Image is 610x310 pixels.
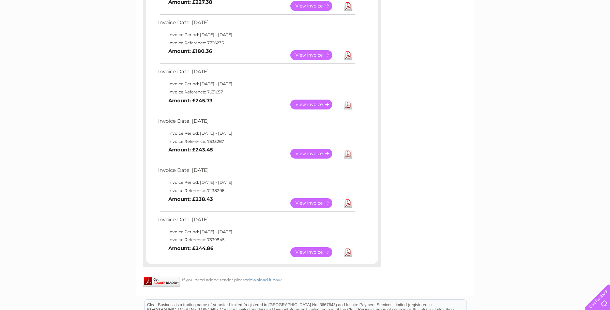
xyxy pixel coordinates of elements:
[156,39,356,47] td: Invoice Reference: 7726235
[344,198,352,208] a: Download
[344,247,352,257] a: Download
[156,215,356,228] td: Invoice Date: [DATE]
[168,147,213,153] b: Amount: £243.45
[290,100,340,109] a: View
[344,149,352,159] a: Download
[168,245,213,251] b: Amount: £244.86
[168,48,212,54] b: Amount: £180.36
[344,50,352,60] a: Download
[290,149,340,159] a: View
[156,67,356,80] td: Invoice Date: [DATE]
[490,29,503,34] a: Water
[156,31,356,39] td: Invoice Period: [DATE] - [DATE]
[156,18,356,31] td: Invoice Date: [DATE]
[565,29,581,34] a: Contact
[290,1,340,11] a: View
[482,3,529,12] a: 0333 014 3131
[551,29,561,34] a: Blog
[156,236,356,244] td: Invoice Reference: 7339845
[156,228,356,236] td: Invoice Period: [DATE] - [DATE]
[156,137,356,146] td: Invoice Reference: 7535267
[144,4,467,33] div: Clear Business is a trading name of Verastar Limited (registered in [GEOGRAPHIC_DATA] No. 3667643...
[344,100,352,109] a: Download
[290,247,340,257] a: View
[156,166,356,178] td: Invoice Date: [DATE]
[156,88,356,96] td: Invoice Reference: 7631657
[156,187,356,195] td: Invoice Reference: 7438296
[290,50,340,60] a: View
[156,80,356,88] td: Invoice Period: [DATE] - [DATE]
[588,29,604,34] a: Log out
[290,198,340,208] a: View
[507,29,522,34] a: Energy
[168,98,213,104] b: Amount: £245.73
[21,18,56,39] img: logo.png
[168,196,213,202] b: Amount: £238.43
[143,276,381,282] div: If you need adobe reader please .
[156,117,356,129] td: Invoice Date: [DATE]
[526,29,547,34] a: Telecoms
[247,277,282,282] a: download it now
[344,1,352,11] a: Download
[156,178,356,187] td: Invoice Period: [DATE] - [DATE]
[156,129,356,137] td: Invoice Period: [DATE] - [DATE]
